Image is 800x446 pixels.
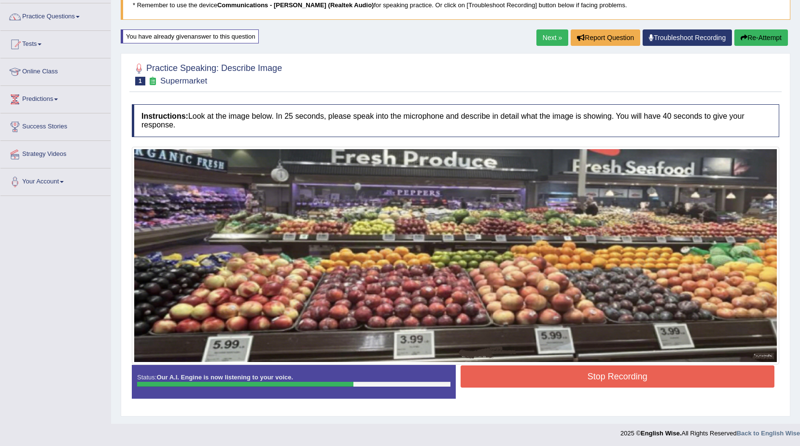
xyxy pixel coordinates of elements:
[141,112,188,120] b: Instructions:
[0,113,111,138] a: Success Stories
[620,424,800,438] div: 2025 © All Rights Reserved
[132,365,456,399] div: Status:
[737,430,800,437] a: Back to English Wise
[132,104,779,137] h4: Look at the image below. In 25 seconds, please speak into the microphone and describe in detail w...
[571,29,640,46] button: Report Question
[0,141,111,165] a: Strategy Videos
[641,430,681,437] strong: English Wise.
[160,76,207,85] small: Supermarket
[156,374,293,381] strong: Our A.I. Engine is now listening to your voice.
[0,168,111,193] a: Your Account
[536,29,568,46] a: Next »
[135,77,145,85] span: 1
[132,61,282,85] h2: Practice Speaking: Describe Image
[643,29,732,46] a: Troubleshoot Recording
[148,77,158,86] small: Exam occurring question
[121,29,259,43] div: You have already given answer to this question
[0,58,111,83] a: Online Class
[0,31,111,55] a: Tests
[734,29,788,46] button: Re-Attempt
[0,3,111,28] a: Practice Questions
[461,365,775,388] button: Stop Recording
[0,86,111,110] a: Predictions
[217,1,374,9] b: Communications - [PERSON_NAME] (Realtek Audio)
